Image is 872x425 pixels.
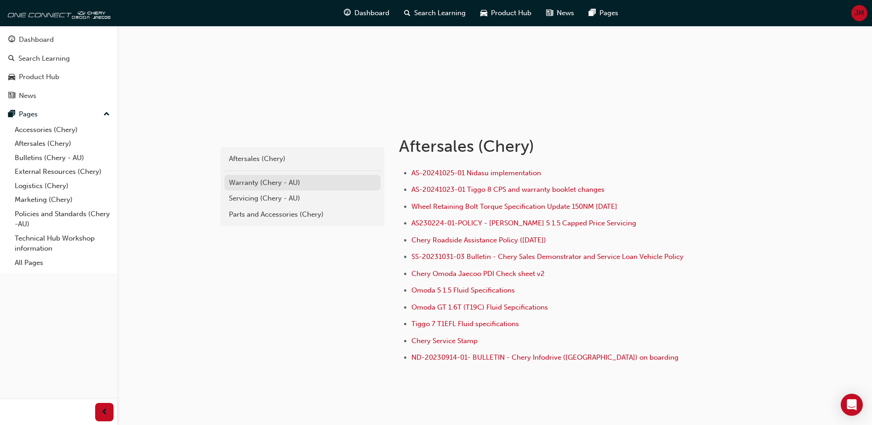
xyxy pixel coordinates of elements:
a: External Resources (Chery) [11,165,114,179]
a: Aftersales (Chery) [11,137,114,151]
span: Product Hub [491,8,531,18]
div: Open Intercom Messenger [841,394,863,416]
span: Dashboard [354,8,389,18]
div: Dashboard [19,34,54,45]
span: car-icon [480,7,487,19]
a: car-iconProduct Hub [473,4,539,23]
a: Omoda 5 1.5 Fluid Specifications [411,286,515,294]
a: search-iconSearch Learning [397,4,473,23]
a: Parts and Accessories (Chery) [224,207,381,223]
div: Warranty (Chery - AU) [229,178,376,188]
button: JM [851,5,867,21]
a: AS-20241023-01 Tiggo 8 CPS and warranty booklet changes [411,185,604,194]
span: pages-icon [8,110,15,119]
div: Pages [19,109,38,120]
a: Product Hub [4,69,114,86]
span: prev-icon [101,407,108,418]
span: news-icon [8,92,15,100]
a: Marketing (Chery) [11,193,114,207]
a: AS-20241025-01 Nidasu implementation [411,169,541,177]
span: Search Learning [414,8,466,18]
a: Bulletins (Chery - AU) [11,151,114,165]
a: Servicing (Chery - AU) [224,190,381,207]
h1: Aftersales (Chery) [399,136,701,156]
a: news-iconNews [539,4,581,23]
a: Chery Service Stamp [411,337,478,345]
div: Aftersales (Chery) [229,154,376,164]
div: Servicing (Chery - AU) [229,193,376,204]
span: Pages [599,8,618,18]
span: news-icon [546,7,553,19]
a: All Pages [11,256,114,270]
a: Chery Omoda Jaecoo PDI Check sheet v2 [411,270,545,278]
a: SS-20231031-03 Bulletin - Chery Sales Demonstrator and Service Loan Vehicle Policy [411,253,684,261]
span: News [557,8,574,18]
a: Policies and Standards (Chery -AU) [11,207,114,231]
a: Technical Hub Workshop information [11,231,114,256]
div: Product Hub [19,72,59,82]
span: search-icon [8,55,15,63]
span: search-icon [404,7,410,19]
a: Omoda GT 1.6T (T19C) Fluid Sepcifications [411,303,548,311]
a: Accessories (Chery) [11,123,114,137]
a: AS230224-01-POLICY - [PERSON_NAME] 5 1.5 Capped Price Servicing [411,219,636,227]
a: Search Learning [4,50,114,67]
div: Search Learning [18,53,70,64]
a: ND-20230914-01- BULLETIN - Chery Infodrive ([GEOGRAPHIC_DATA]) on boarding [411,353,678,362]
a: Wheel Retaining Bolt Torque Specification Update 150NM [DATE] [411,202,617,211]
span: guage-icon [344,7,351,19]
button: Pages [4,106,114,123]
a: Aftersales (Chery) [224,151,381,167]
a: Logistics (Chery) [11,179,114,193]
a: Dashboard [4,31,114,48]
div: Parts and Accessories (Chery) [229,209,376,220]
div: News [19,91,36,101]
a: Tiggo 7 T1EFL Fluid specifications [411,320,519,328]
a: Chery Roadside Assistance Policy ([DATE]) [411,236,546,244]
a: pages-iconPages [581,4,626,23]
img: oneconnect [5,4,110,22]
span: pages-icon [589,7,596,19]
button: DashboardSearch LearningProduct HubNews [4,29,114,106]
a: guage-iconDashboard [336,4,397,23]
span: guage-icon [8,36,15,44]
span: JM [855,8,864,18]
a: News [4,87,114,104]
span: car-icon [8,73,15,81]
span: up-icon [103,109,110,121]
a: Warranty (Chery - AU) [224,175,381,191]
